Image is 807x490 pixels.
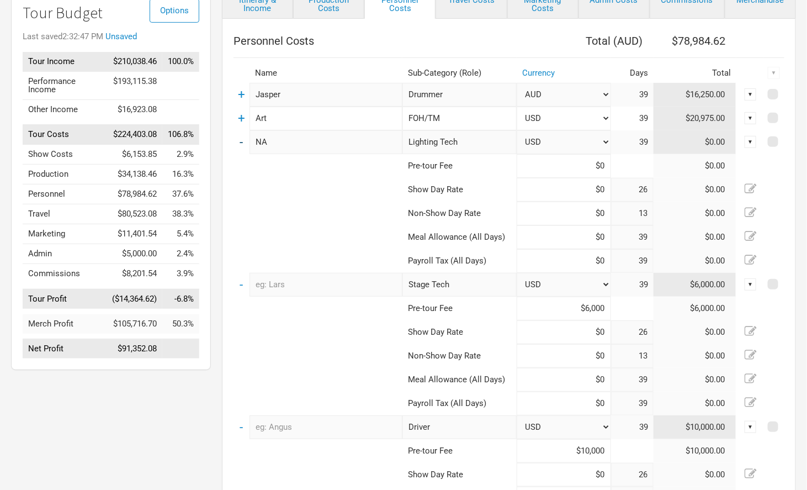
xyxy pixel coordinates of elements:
a: - [240,277,243,292]
span: Options [160,6,189,15]
div: ▼ [768,67,780,79]
th: Days [611,64,654,83]
td: Pre-tour Fee [402,297,517,320]
td: Meal Allowance (All Days) [402,368,517,392]
td: 39 [611,273,654,297]
td: $80,523.08 [107,204,162,224]
td: $0.00 [654,154,736,178]
td: Performance Income as % of Tour Income [162,71,199,99]
td: Show Day Rate [402,178,517,202]
td: $0.00 [654,320,736,344]
div: Lighting Tech [402,130,517,154]
td: Performance Income [23,71,107,99]
td: $0.00 [654,178,736,202]
td: $210,038.46 [107,52,162,72]
td: Marketing as % of Tour Income [162,224,199,244]
td: $34,138.46 [107,165,162,185]
td: $6,153.85 [107,145,162,165]
td: Net Profit [23,339,107,359]
input: eg: John [249,130,402,154]
td: $0.00 [654,202,736,225]
td: Admin as % of Tour Income [162,244,199,264]
td: $6,000.00 [654,273,736,297]
td: Admin [23,244,107,264]
td: Personnel [23,185,107,204]
td: $10,000.00 [654,439,736,463]
td: Tour Income [23,52,107,72]
td: Net Profit as % of Tour Income [162,339,199,359]
td: $6,000.00 [654,297,736,320]
td: Travel as % of Tour Income [162,204,199,224]
div: Last saved 2:32:47 PM [23,33,199,41]
th: $78,984.62 [654,30,736,52]
td: Production as % of Tour Income [162,165,199,185]
td: Merch Profit [23,314,107,334]
td: Non-Show Day Rate [402,202,517,225]
a: Currency [522,68,555,78]
div: Driver [402,415,517,439]
td: Personnel as % of Tour Income [162,185,199,204]
td: $0.00 [654,392,736,415]
td: $193,115.38 [107,71,162,99]
td: $0.00 [654,344,736,368]
div: ▼ [745,88,757,101]
th: Personnel Costs [233,30,517,52]
td: $0.00 [654,368,736,392]
h1: Tour Budget [23,4,199,22]
th: Name [249,64,402,83]
td: ($14,364.62) [107,289,162,309]
td: $11,401.54 [107,224,162,244]
td: $224,403.08 [107,125,162,145]
td: Payroll Tax (All Days) [402,392,517,415]
td: Show Day Rate [402,463,517,487]
td: Marketing [23,224,107,244]
td: $78,984.62 [107,185,162,204]
td: $8,201.54 [107,264,162,284]
td: $0.00 [654,249,736,273]
td: 39 [611,415,654,439]
div: ▼ [745,278,757,291]
td: Meal Allowance (All Days) [402,225,517,249]
td: Tour Costs as % of Tour Income [162,125,199,145]
td: Merch Profit as % of Tour Income [162,314,199,334]
td: Commissions [23,264,107,284]
input: eg: Ozzy [249,107,402,130]
td: Pre-tour Fee [402,154,517,178]
th: Sub-Category (Role) [402,64,517,83]
a: + [238,111,245,125]
td: $0.00 [654,225,736,249]
td: Show Day Rate [402,320,517,344]
td: 39 [611,83,654,107]
input: eg: Axel [249,83,402,107]
td: Tour Profit [23,289,107,309]
td: Travel [23,204,107,224]
td: $10,000.00 [654,415,736,439]
th: Total ( AUD ) [517,30,654,52]
td: 39 [611,107,654,130]
a: Unsaved [105,31,137,41]
td: Show Costs as % of Tour Income [162,145,199,165]
td: Production [23,165,107,185]
div: ▼ [745,112,757,124]
a: + [238,87,245,102]
div: ▼ [745,136,757,148]
td: Tour Income as % of Tour Income [162,52,199,72]
td: $105,716.70 [107,314,162,334]
div: Drummer [402,83,517,107]
td: Non-Show Day Rate [402,344,517,368]
div: FOH/TM [402,107,517,130]
td: Payroll Tax (All Days) [402,249,517,273]
input: eg: Angus [249,415,402,439]
td: $16,923.08 [107,99,162,119]
td: $91,352.08 [107,339,162,359]
td: Show Costs [23,145,107,165]
td: Pre-tour Fee [402,439,517,463]
td: Commissions as % of Tour Income [162,264,199,284]
td: $16,250.00 [654,83,736,107]
input: eg: Lars [249,273,402,297]
div: Stage Tech [402,273,517,297]
td: $20,975.00 [654,107,736,130]
td: 39 [611,130,654,154]
td: $0.00 [654,463,736,487]
th: Total [654,64,736,83]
